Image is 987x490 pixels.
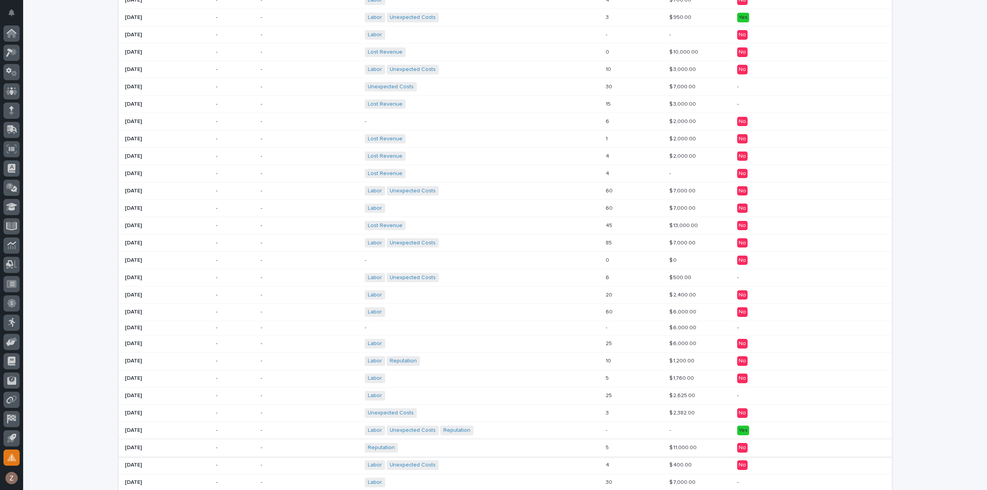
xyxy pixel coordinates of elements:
div: No [737,307,748,317]
p: - [261,274,359,281]
a: Labor [368,375,382,382]
p: $ 2,000.00 [669,117,697,125]
a: Lost Revenue [368,153,403,160]
p: $ 6,000.00 [669,339,698,347]
p: - [261,205,359,212]
p: 30 [606,478,614,486]
a: Unexpected Costs [390,240,436,246]
p: - [606,30,609,38]
div: No [737,152,748,161]
tr: [DATE]--Labor Reputation 1010 $ 1,200.00$ 1,200.00 No [119,352,892,370]
p: $ 13,000.00 [669,221,699,229]
a: Labor [368,14,382,21]
p: - [261,309,359,315]
p: - [261,479,359,486]
div: No [737,290,748,300]
p: - [216,222,254,229]
tr: [DATE]---66 $ 2,000.00$ 2,000.00 No [119,113,892,130]
p: 10 [606,356,613,364]
p: 0 [606,47,611,56]
p: [DATE] [125,375,210,382]
p: [DATE] [125,136,210,142]
p: [DATE] [125,153,210,160]
tr: [DATE]--Lost Revenue 44 -- No [119,165,892,182]
a: Labor [368,292,382,298]
p: [DATE] [125,49,210,56]
p: - [737,84,872,90]
p: - [261,118,359,125]
p: - [216,340,254,347]
p: 3 [606,408,610,416]
p: [DATE] [125,292,210,298]
tr: [DATE]--Labor Unexpected Costs 44 $ 400.00$ 400.00 No [119,456,892,474]
p: - [216,392,254,399]
a: Reputation [368,445,395,451]
a: Labor [368,66,382,73]
p: - [216,32,254,38]
p: 85 [606,238,613,246]
p: - [216,410,254,416]
p: $ 2,382.00 [669,408,696,416]
p: - [261,240,359,246]
a: Labor [368,240,382,246]
div: No [737,339,748,349]
a: Unexpected Costs [390,66,436,73]
p: - [365,257,500,264]
div: No [737,47,748,57]
p: [DATE] [125,66,210,73]
a: Unexpected Costs [390,462,436,468]
p: - [261,170,359,177]
p: - [216,257,254,264]
tr: [DATE]--Lost Revenue 11 $ 2,000.00$ 2,000.00 No [119,130,892,148]
p: $ 11,000.00 [669,443,698,451]
p: $ 7,000.00 [669,186,697,194]
a: Reputation [390,358,417,364]
p: - [261,462,359,468]
a: Labor [368,188,382,194]
a: Unexpected Costs [390,14,436,21]
div: No [737,30,748,40]
p: [DATE] [125,84,210,90]
p: - [261,410,359,416]
p: [DATE] [125,240,210,246]
p: [DATE] [125,392,210,399]
p: 60 [606,307,614,315]
tr: [DATE]--Labor Unexpected Costs Reputation -- -- Yes [119,422,892,439]
div: No [737,117,748,126]
p: 20 [606,290,614,298]
p: - [216,325,254,331]
p: - [365,325,500,331]
div: No [737,186,748,196]
a: Reputation [443,427,470,434]
div: Yes [737,426,749,435]
p: 60 [606,204,614,212]
p: - [737,101,872,108]
p: 4 [606,169,611,177]
p: - [261,84,359,90]
p: $ 400.00 [669,460,693,468]
div: No [737,374,748,383]
p: - [216,479,254,486]
p: $ 950.00 [669,13,693,21]
p: - [216,462,254,468]
p: - [261,427,359,434]
p: [DATE] [125,274,210,281]
p: $ 500.00 [669,273,693,281]
p: 5 [606,374,610,382]
p: - [216,445,254,451]
div: No [737,443,748,453]
p: - [261,392,359,399]
p: [DATE] [125,358,210,364]
a: Labor [368,274,382,281]
tr: [DATE]--Labor Unexpected Costs 1010 $ 3,000.00$ 3,000.00 No [119,61,892,78]
p: [DATE] [125,325,210,331]
div: No [737,238,748,248]
p: - [261,445,359,451]
p: - [669,426,672,434]
p: - [216,14,254,21]
p: - [216,292,254,298]
tr: [DATE]--Labor 55 $ 1,760.00$ 1,760.00 No [119,370,892,387]
a: Labor [368,309,382,315]
p: - [737,325,872,331]
p: - [737,479,872,486]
